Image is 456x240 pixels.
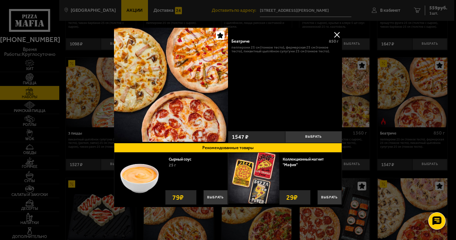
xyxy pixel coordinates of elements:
p: Пепперони 25 см (тонкое тесто), Фермерская 25 см (тонкое тесто), Пикантный цыплёнок сулугуни 25 с... [231,46,338,53]
a: Коллекционный магнит "Мафия" [283,157,324,167]
a: Беатриче [114,28,228,143]
a: Сырный соус [169,157,196,162]
button: Выбрать [203,190,228,205]
span: 1547 ₽ [232,134,248,140]
span: 25 г [169,163,176,168]
button: Выбрать [317,190,342,205]
strong: 29 ₽ [284,190,299,204]
strong: 79 ₽ [170,190,185,204]
button: Выбрать [285,131,342,143]
span: 850 г [329,38,339,44]
button: Рекомендованные товары [114,143,342,153]
div: Беатриче [231,39,324,44]
img: Беатриче [114,28,228,142]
